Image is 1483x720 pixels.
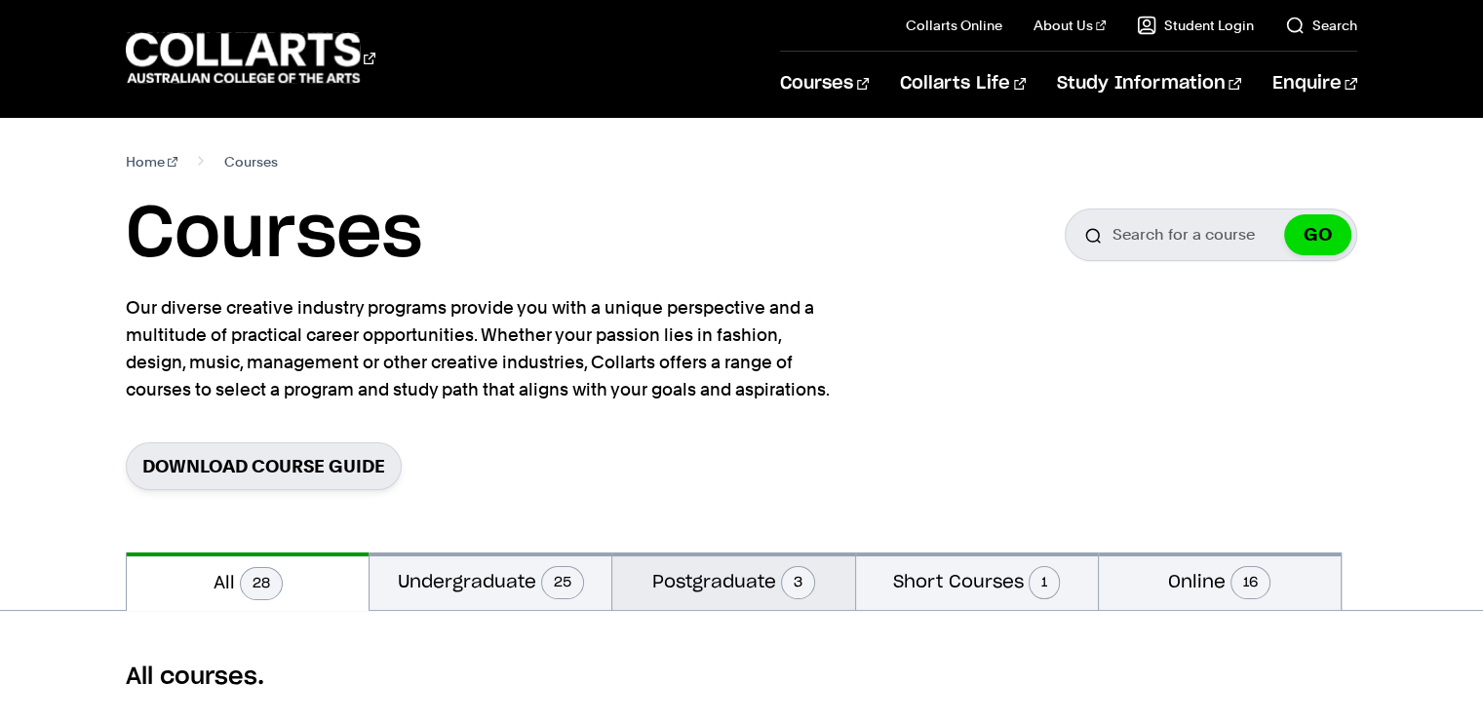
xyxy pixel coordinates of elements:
input: Search for a course [1065,208,1357,261]
button: Short Courses1 [856,552,1098,610]
a: Home [126,148,177,175]
a: Download Course Guide [126,442,402,490]
a: Study Information [1057,52,1240,116]
span: 3 [781,566,815,599]
button: Undergraduate25 [370,552,611,610]
a: Collarts Life [900,52,1026,116]
a: Student Login [1137,16,1254,35]
span: 28 [240,567,283,600]
div: Go to homepage [126,30,375,86]
button: Online16 [1099,552,1341,610]
span: 25 [541,566,584,599]
h2: All courses. [126,662,1356,693]
button: Postgraduate3 [612,552,854,610]
button: GO [1284,214,1351,255]
span: 16 [1230,566,1270,599]
p: Our diverse creative industry programs provide you with a unique perspective and a multitude of p... [126,294,838,403]
span: Courses [224,148,278,175]
a: Collarts Online [906,16,1002,35]
a: Search [1285,16,1357,35]
span: 1 [1029,566,1060,599]
button: All28 [127,552,369,611]
a: About Us [1034,16,1106,35]
a: Courses [780,52,869,116]
a: Enquire [1272,52,1357,116]
h1: Courses [126,191,422,279]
